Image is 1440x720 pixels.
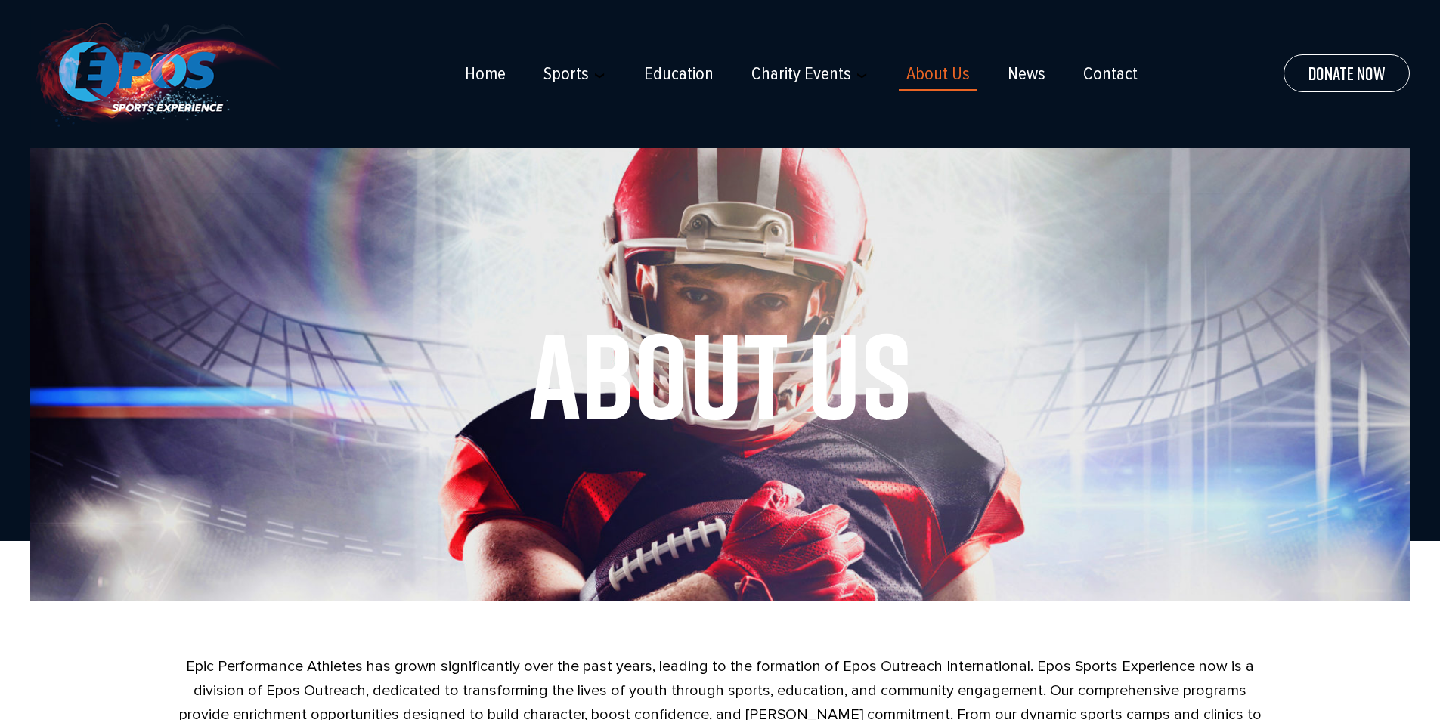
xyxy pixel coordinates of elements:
h1: About Us [60,314,1380,435]
a: About Us [906,63,970,85]
a: News [1008,63,1045,85]
a: Charity Events [751,63,851,85]
a: Donate Now [1284,54,1410,92]
a: Education [644,63,714,85]
a: Sports [543,63,589,85]
a: Contact [1083,63,1138,85]
a: Home [465,63,506,85]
